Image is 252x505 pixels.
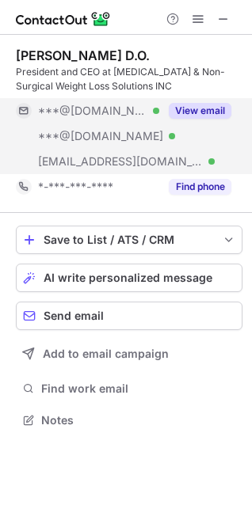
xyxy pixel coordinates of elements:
button: Reveal Button [169,103,231,119]
span: ***@[DOMAIN_NAME] [38,104,147,118]
button: AI write personalized message [16,264,242,292]
div: President and CEO at [MEDICAL_DATA] & Non-Surgical Weight Loss Solutions INC [16,65,242,93]
img: ContactOut v5.3.10 [16,9,111,28]
span: AI write personalized message [44,271,212,284]
span: Find work email [41,382,236,396]
button: Send email [16,302,242,330]
div: Save to List / ATS / CRM [44,234,215,246]
button: Notes [16,409,242,431]
span: ***@[DOMAIN_NAME] [38,129,163,143]
button: Reveal Button [169,179,231,195]
button: Add to email campaign [16,340,242,368]
span: Add to email campaign [43,347,169,360]
button: save-profile-one-click [16,226,242,254]
button: Find work email [16,378,242,400]
span: [EMAIL_ADDRESS][DOMAIN_NAME] [38,154,203,169]
span: Notes [41,413,236,427]
div: [PERSON_NAME] D.O. [16,47,150,63]
span: Send email [44,309,104,322]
